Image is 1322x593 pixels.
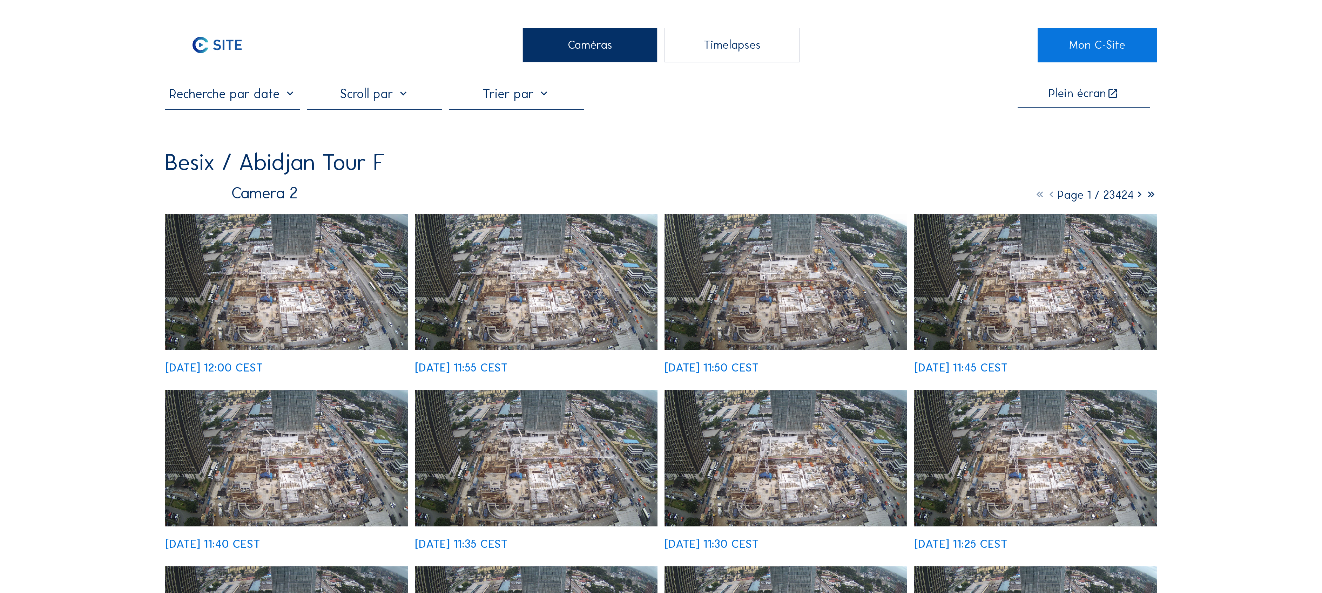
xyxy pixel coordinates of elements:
[665,362,759,374] div: [DATE] 11:50 CEST
[522,28,657,62] div: Caméras
[914,390,1157,526] img: image_53391204
[165,151,385,174] div: Besix / Abidjan Tour F
[914,538,1007,550] div: [DATE] 11:25 CEST
[665,390,907,526] img: image_53391339
[1038,28,1156,62] a: Mon C-Site
[165,86,300,102] input: Recherche par date 󰅀
[165,538,260,550] div: [DATE] 11:40 CEST
[165,28,284,62] a: C-SITE Logo
[165,28,269,62] img: C-SITE Logo
[165,362,263,374] div: [DATE] 12:00 CEST
[415,362,508,374] div: [DATE] 11:55 CEST
[1057,188,1134,202] span: Page 1 / 23424
[415,390,657,526] img: image_53391473
[165,214,408,350] img: image_53392156
[914,362,1008,374] div: [DATE] 11:45 CEST
[914,214,1157,350] img: image_53391827
[665,538,759,550] div: [DATE] 11:30 CEST
[415,214,657,350] img: image_53392063
[665,28,800,62] div: Timelapses
[165,185,298,201] div: Camera 2
[1048,88,1106,100] div: Plein écran
[165,390,408,526] img: image_53391585
[665,214,907,350] img: image_53391968
[415,538,508,550] div: [DATE] 11:35 CEST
